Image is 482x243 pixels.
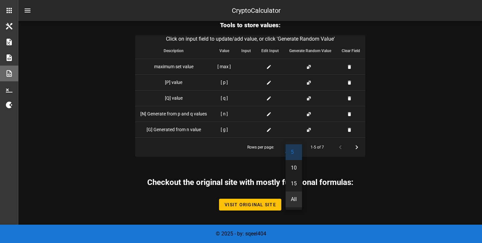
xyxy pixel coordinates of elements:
span: Generate Random Value [289,49,331,53]
td: [Q] value [135,90,212,106]
td: [ p ] [212,74,236,90]
td: [ q ] [212,90,236,106]
td: maximum set value [135,59,212,74]
span: Input [241,49,251,53]
td: [ n ] [212,106,236,122]
div: 1-5 of 7 [311,144,324,150]
caption: Click on input field to update/add value, or click 'Generate Random Value' [135,35,365,43]
span: © 2025 - by: sqeel404 [216,231,266,237]
th: Description [135,43,212,59]
td: [G] Generated from n value [135,122,212,137]
th: Generate Random Value [284,43,336,59]
th: Input [236,43,256,59]
th: Value [212,43,236,59]
div: 5 [285,144,288,150]
span: Clear Field [342,49,360,53]
button: Next page [351,141,363,153]
td: [N] Generate from p and q values [135,106,212,122]
th: Edit Input [256,43,284,59]
th: Clear Field [336,43,365,59]
span: Edit Input [261,49,279,53]
button: nav-menu-toggle [20,3,35,18]
h2: Checkout the original site with mostly functional formulas: [147,165,353,188]
a: Visit Original Site [219,199,281,211]
td: [ max ] [212,59,236,74]
div: 5 [291,149,297,155]
span: Description [164,49,184,53]
div: 5Rows per page: [285,142,298,152]
span: Value [219,49,229,53]
span: Visit Original Site [224,202,276,207]
div: 10 [291,165,297,171]
div: Rows per page: [247,138,298,157]
div: All [291,196,297,202]
div: 15 [291,180,297,187]
div: CryptoCalculator [232,6,281,15]
td: [ g ] [212,122,236,137]
td: [P] value [135,74,212,90]
h3: Tools to store values: [135,21,365,30]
